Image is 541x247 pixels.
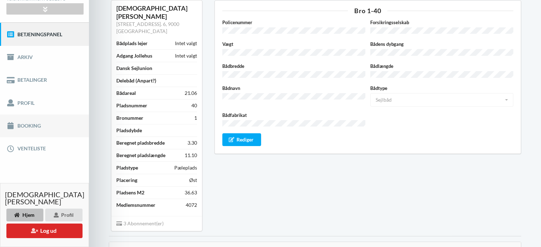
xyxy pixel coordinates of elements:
div: Øst [189,177,197,184]
button: Log ud [6,224,83,238]
div: Delebåd (Anpart?) [116,77,156,84]
div: Hjem [6,209,43,221]
label: Bådtype [370,85,513,92]
div: Rediger [222,133,261,146]
div: 11.10 [185,152,197,159]
label: Bådnavn [222,85,365,92]
div: Pladsnummer [116,102,147,109]
div: Beregnet pladsbredde [116,139,165,146]
label: Bådfabrikat [222,112,365,119]
div: Beregnet pladslængde [116,152,165,159]
div: 4072 [186,202,197,209]
a: [STREET_ADDRESS]. 6, 9000 [GEOGRAPHIC_DATA] [116,21,179,34]
div: Profil [45,209,83,221]
label: Bådlængde [370,63,513,70]
div: Pladstype [116,164,138,171]
label: Bådbredde [222,63,365,70]
div: Intet valgt [175,40,197,47]
div: Pladsdybde [116,127,142,134]
label: Policenummer [222,19,365,26]
div: 21.06 [185,90,197,97]
div: Bronummer [116,114,143,122]
div: [DEMOGRAPHIC_DATA][PERSON_NAME] [116,4,197,21]
span: 3 Abonnement(er) [116,220,164,226]
div: Dansk Sejlunion [116,65,152,72]
label: Forsikringsselskab [370,19,513,26]
div: Pladsens M2 [116,189,144,196]
div: Intet valgt [175,52,197,59]
label: Bådens dybgang [370,41,513,48]
label: Vægt [222,41,365,48]
div: 40 [191,102,197,109]
div: Bådareal [116,90,136,97]
div: 36.63 [185,189,197,196]
div: 3.30 [187,139,197,146]
span: [DEMOGRAPHIC_DATA][PERSON_NAME] [5,191,84,205]
div: 1 [194,114,197,122]
div: Bådplads lejer [116,40,148,47]
div: Adgang Jollehus [116,52,152,59]
div: Pæleplads [174,164,197,171]
div: Bro 1-40 [222,7,513,14]
div: Placering [116,177,137,184]
div: Medlemsnummer [116,202,155,209]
